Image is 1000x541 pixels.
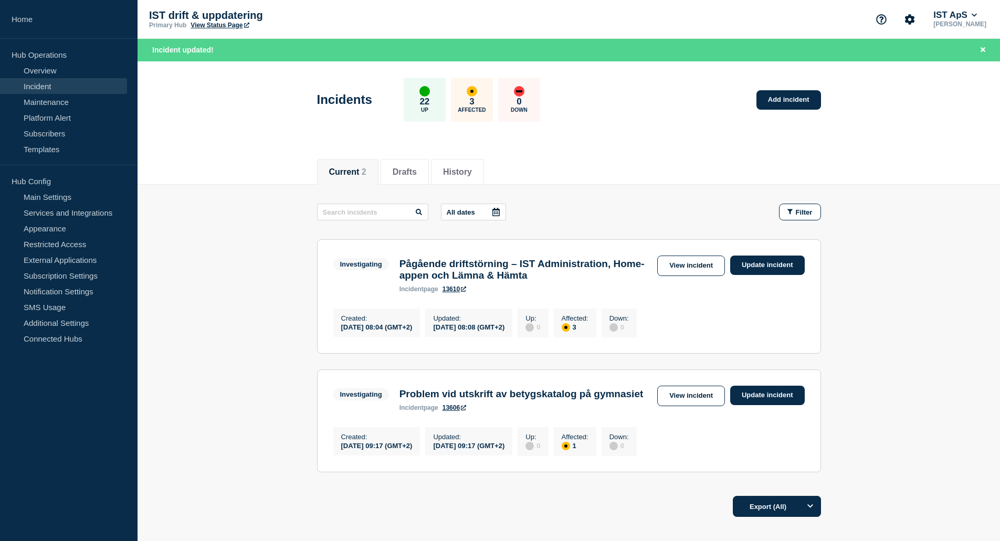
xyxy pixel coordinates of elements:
[399,285,424,293] span: incident
[562,323,570,332] div: affected
[467,86,477,97] div: affected
[931,20,988,28] p: [PERSON_NAME]
[317,92,372,107] h1: Incidents
[341,322,413,331] div: [DATE] 08:04 (GMT+2)
[514,86,524,97] div: down
[525,433,540,441] p: Up :
[433,314,504,322] p: Updated :
[443,167,472,177] button: History
[609,441,629,450] div: 0
[609,442,618,450] div: disabled
[525,441,540,450] div: 0
[609,314,629,322] p: Down :
[149,9,359,22] p: IST drift & uppdatering
[421,107,428,113] p: Up
[362,167,366,176] span: 2
[562,322,588,332] div: 3
[191,22,249,29] a: View Status Page
[562,314,588,322] p: Affected :
[609,433,629,441] p: Down :
[443,404,466,411] a: 13606
[441,204,506,220] button: All dates
[399,404,438,411] p: page
[433,322,504,331] div: [DATE] 08:08 (GMT+2)
[419,97,429,107] p: 22
[931,10,979,20] button: IST ApS
[433,433,504,441] p: Updated :
[399,258,652,281] h3: Pågående driftstörning – IST Administration, Home-appen och Lämna & Hämta
[341,314,413,322] p: Created :
[796,208,813,216] span: Filter
[317,204,428,220] input: Search incidents
[525,322,540,332] div: 0
[609,322,629,332] div: 0
[469,97,474,107] p: 3
[899,8,921,30] button: Account settings
[800,496,821,517] button: Options
[341,433,413,441] p: Created :
[341,441,413,450] div: [DATE] 09:17 (GMT+2)
[333,388,389,400] span: Investigating
[329,167,366,177] button: Current 2
[730,256,805,275] a: Update incident
[525,314,540,322] p: Up :
[756,90,821,110] a: Add incident
[433,441,504,450] div: [DATE] 09:17 (GMT+2)
[458,107,486,113] p: Affected
[976,44,990,56] button: Close banner
[511,107,528,113] p: Down
[609,323,618,332] div: disabled
[399,388,644,400] h3: Problem vid utskrift av betygskatalog på gymnasiet
[525,442,534,450] div: disabled
[525,323,534,332] div: disabled
[779,204,821,220] button: Filter
[562,433,588,441] p: Affected :
[730,386,805,405] a: Update incident
[657,256,725,276] a: View incident
[443,285,466,293] a: 13610
[393,167,417,177] button: Drafts
[657,386,725,406] a: View incident
[152,46,214,54] span: Incident updated!
[399,285,438,293] p: page
[562,441,588,450] div: 1
[447,208,475,216] p: All dates
[517,97,521,107] p: 0
[562,442,570,450] div: affected
[419,86,430,97] div: up
[399,404,424,411] span: incident
[149,22,186,29] p: Primary Hub
[733,496,821,517] button: Export (All)
[333,258,389,270] span: Investigating
[870,8,892,30] button: Support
